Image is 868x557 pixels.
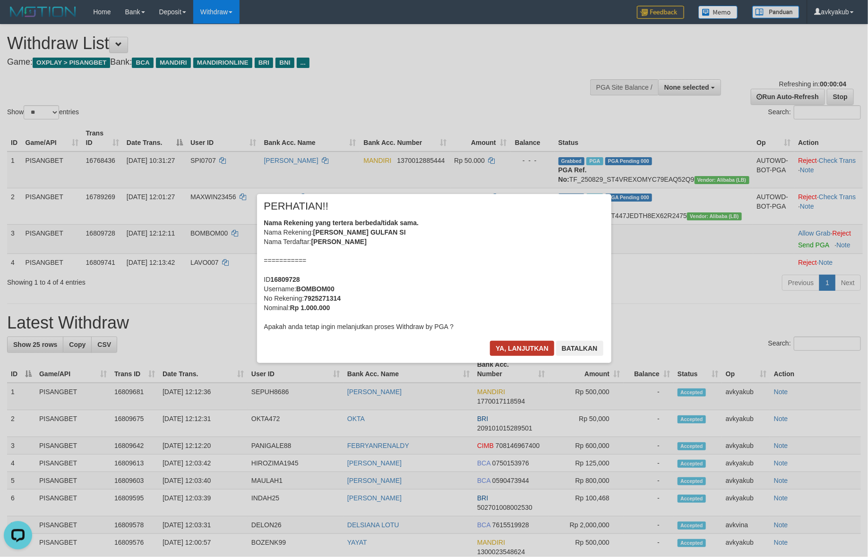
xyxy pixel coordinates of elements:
b: Nama Rekening yang tertera berbeda/tidak sama. [264,219,419,227]
b: Rp 1.000.000 [290,304,330,312]
b: BOMBOM00 [296,285,335,293]
b: [PERSON_NAME] [311,238,367,245]
div: Nama Rekening: Nama Terdaftar: =========== ID Username: No Rekening: Nominal: Apakah anda tetap i... [264,218,604,331]
button: Ya, lanjutkan [490,341,554,356]
b: 7925271314 [304,295,341,302]
span: PERHATIAN!! [264,202,329,211]
b: 16809728 [271,276,300,283]
b: [PERSON_NAME] GULFAN SI [313,228,406,236]
button: Open LiveChat chat widget [4,4,32,32]
button: Batalkan [556,341,603,356]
